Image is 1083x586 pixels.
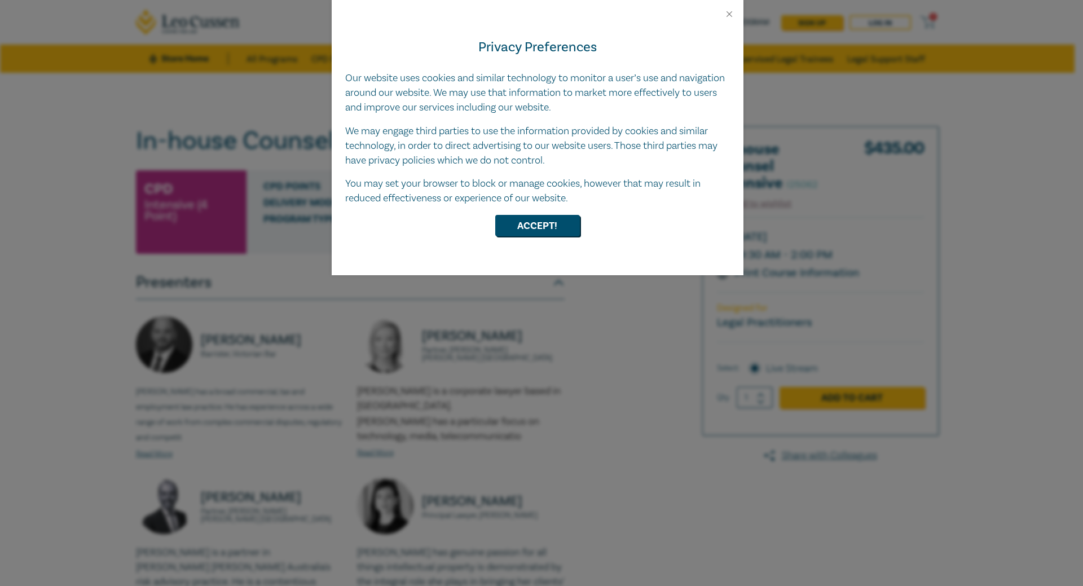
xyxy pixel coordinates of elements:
h4: Privacy Preferences [345,37,730,58]
p: Our website uses cookies and similar technology to monitor a user’s use and navigation around our... [345,71,730,115]
p: We may engage third parties to use the information provided by cookies and similar technology, in... [345,124,730,168]
button: Accept! [495,215,580,236]
button: Close [724,9,734,19]
p: You may set your browser to block or manage cookies, however that may result in reduced effective... [345,177,730,206]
